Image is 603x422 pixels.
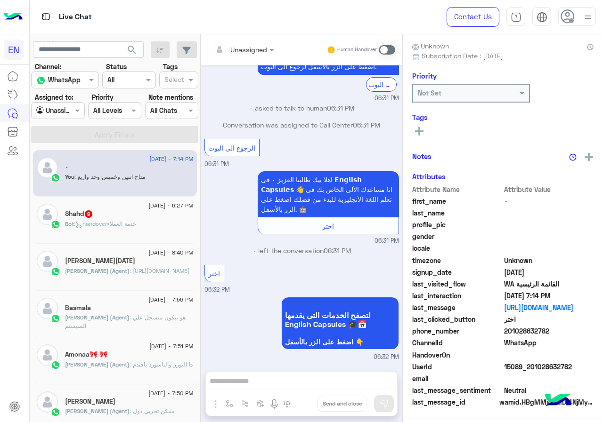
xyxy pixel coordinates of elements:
[204,120,399,130] p: Conversation was assigned to Call Center
[412,314,502,324] span: last_clicked_button
[130,361,193,368] span: دا اليوزر والباسورد يافندم
[412,231,502,241] span: gender
[499,397,594,407] span: wamid.HBgMMjAxMDI4NjMyNzgyFQIAEhggQThENDU4NkU5MUE3QTFCNjBBQ0Y4Mzk0RDRBQ0I2RUIA
[258,171,399,217] p: 13/8/2025, 6:31 PM
[51,314,60,323] img: WhatsApp
[412,362,502,372] span: UserId
[51,220,60,229] img: WhatsApp
[204,246,399,255] p: ٠ left the conversation
[412,338,502,348] span: ChannelId
[412,208,502,218] span: last_name
[504,350,594,360] span: null
[85,210,92,218] span: 9
[318,396,367,412] button: Send and close
[412,279,502,289] span: last_visited_flow
[504,279,594,289] span: WA القائمة الرئيسية
[412,374,502,383] span: email
[148,201,193,210] span: [DATE] - 6:27 PM
[74,220,136,227] span: : handoverخدمة العملاء
[51,360,60,370] img: WhatsApp
[582,11,594,23] img: profile
[126,44,138,56] span: search
[51,267,60,276] img: WhatsApp
[537,12,547,23] img: tab
[412,196,502,206] span: first_name
[422,51,503,61] span: Subscription Date : [DATE]
[65,314,130,321] span: [PERSON_NAME] (Agent)
[412,397,497,407] span: last_message_id
[204,160,229,167] span: 06:31 PM
[4,7,23,27] img: Logo
[504,314,594,324] span: اختر
[412,72,437,80] h6: Priority
[208,144,255,152] span: الرجوع الى البوت
[65,267,130,274] span: [PERSON_NAME] (Agent)
[412,326,502,336] span: phone_number
[504,267,594,277] span: 2025-08-13T15:31:41.109Z
[149,155,193,163] span: [DATE] - 7:14 PM
[412,184,502,194] span: Attribute Name
[148,389,193,398] span: [DATE] - 7:50 PM
[504,196,594,206] span: ٠
[65,220,74,227] span: Bot
[504,303,594,312] a: [URL][DOMAIN_NAME]
[324,247,351,255] span: 06:31 PM
[204,103,399,113] p: ٠ asked to talk to human
[375,94,399,103] span: 06:31 PM
[504,362,594,372] span: 15089_201028632782
[148,92,193,102] label: Note mentions
[412,152,432,160] h6: Notes
[65,398,115,406] h5: Sara
[65,163,69,171] h5: ٠
[412,243,502,253] span: locale
[504,243,594,253] span: null
[504,231,594,241] span: null
[412,113,594,121] h6: Tags
[121,41,144,62] button: search
[65,361,130,368] span: [PERSON_NAME] (Agent)
[35,62,61,72] label: Channel:
[208,270,220,278] span: اختر
[506,7,525,27] a: tab
[504,385,594,395] span: 0
[149,342,193,350] span: [DATE] - 7:51 PM
[504,291,594,301] span: 2025-08-13T16:14:15.7987276Z
[163,74,184,87] div: Select
[65,257,135,265] h5: Mustafa Ramadan
[447,7,499,27] a: Contact Us
[51,173,60,183] img: WhatsApp
[285,338,395,346] span: اضغط على الزر بالأسفل 👇
[106,62,127,72] label: Status
[37,298,58,319] img: defaultAdmin.png
[542,384,575,417] img: hulul-logo.png
[412,303,502,312] span: last_message
[504,184,594,194] span: Attribute Value
[353,121,380,129] span: 06:31 PM
[585,153,593,161] img: add
[285,311,395,328] span: لتصفح الخدمات التى يقدمها English Capsules 🎓📅
[37,251,58,272] img: defaultAdmin.png
[51,407,60,417] img: WhatsApp
[504,255,594,265] span: Unknown
[130,407,174,414] span: ممكن تجربي دول
[148,248,193,257] span: [DATE] - 8:40 PM
[35,92,73,102] label: Assigned to:
[37,391,58,413] img: defaultAdmin.png
[37,344,58,366] img: defaultAdmin.png
[163,62,178,72] label: Tags
[511,12,522,23] img: tab
[327,104,354,112] span: 06:31 PM
[92,92,114,102] label: Priority
[504,326,594,336] span: 201028632782
[65,350,107,358] h5: Amonaa🎀 🎀
[412,291,502,301] span: last_interaction
[412,350,502,360] span: HandoverOn
[412,267,502,277] span: signup_date
[37,204,58,225] img: defaultAdmin.png
[59,11,92,24] p: Live Chat
[31,126,198,143] button: Apply Filters
[4,40,24,60] div: EN
[504,338,594,348] span: 2
[204,286,230,293] span: 06:32 PM
[65,304,91,312] h5: Basmala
